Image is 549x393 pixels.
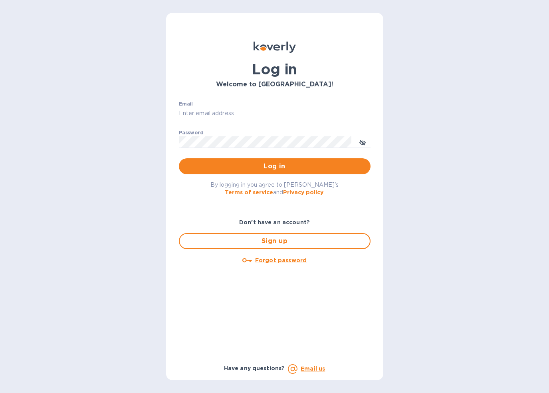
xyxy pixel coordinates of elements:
[179,158,371,174] button: Log in
[255,257,307,263] u: Forgot password
[301,365,325,372] a: Email us
[239,219,310,225] b: Don't have an account?
[179,233,371,249] button: Sign up
[179,102,193,106] label: Email
[185,162,364,171] span: Log in
[179,61,371,78] h1: Log in
[225,189,273,196] a: Terms of service
[254,42,296,53] img: Koverly
[210,182,339,196] span: By logging in you agree to [PERSON_NAME]'s and .
[224,365,285,371] b: Have any questions?
[355,134,371,150] button: toggle password visibility
[283,189,323,196] a: Privacy policy
[179,130,203,135] label: Password
[179,108,371,120] input: Enter email address
[179,81,371,88] h3: Welcome to [GEOGRAPHIC_DATA]!
[186,236,363,246] span: Sign up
